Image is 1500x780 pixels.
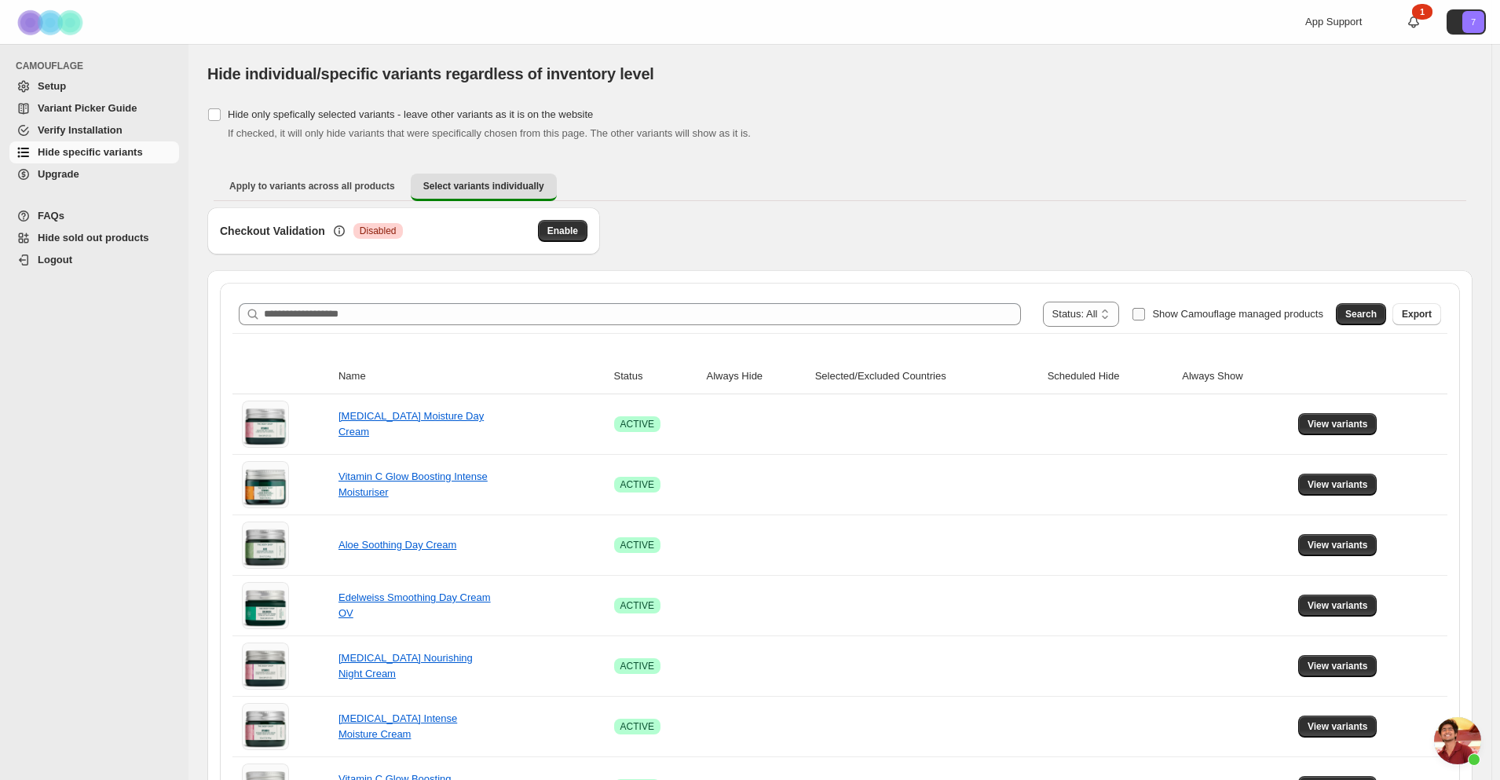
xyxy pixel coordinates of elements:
[228,127,751,139] span: If checked, it will only hide variants that were specifically chosen from this page. The other va...
[242,582,289,629] img: Edelweiss Smoothing Day Cream OV
[620,539,654,551] span: ACTIVE
[38,80,66,92] span: Setup
[1471,17,1476,27] text: 7
[242,401,289,448] img: Vitamin E Moisture Day Cream
[1308,720,1368,733] span: View variants
[1308,660,1368,672] span: View variants
[1434,717,1481,764] div: Chat öffnen
[1406,14,1421,30] a: 1
[620,660,654,672] span: ACTIVE
[1345,308,1377,320] span: Search
[1298,413,1377,435] button: View variants
[1177,359,1293,394] th: Always Show
[1336,303,1386,325] button: Search
[242,643,289,690] img: Vitamin E Nourishing Night Cream
[9,97,179,119] a: Variant Picker Guide
[9,141,179,163] a: Hide specific variants
[1308,599,1368,612] span: View variants
[620,478,654,491] span: ACTIVE
[538,220,587,242] button: Enable
[217,174,408,199] button: Apply to variants across all products
[38,254,72,265] span: Logout
[16,60,181,72] span: CAMOUFLAGE
[1298,716,1377,738] button: View variants
[9,75,179,97] a: Setup
[38,168,79,180] span: Upgrade
[242,522,289,569] img: Aloe Soothing Day Cream
[9,227,179,249] a: Hide sold out products
[9,205,179,227] a: FAQs
[360,225,397,237] span: Disabled
[338,410,484,438] a: [MEDICAL_DATA] Moisture Day Cream
[702,359,810,394] th: Always Hide
[810,359,1043,394] th: Selected/Excluded Countries
[1308,539,1368,551] span: View variants
[9,249,179,271] a: Logout
[338,712,457,740] a: [MEDICAL_DATA] Intense Moisture Cream
[1043,359,1178,394] th: Scheduled Hide
[1412,4,1432,20] div: 1
[620,720,654,733] span: ACTIVE
[1462,11,1484,33] span: Avatar with initials 7
[423,180,544,192] span: Select variants individually
[242,461,289,508] img: Vitamin C Glow Boosting Intense Moisturiser
[334,359,609,394] th: Name
[1152,308,1323,320] span: Show Camouflage managed products
[242,703,289,750] img: Vitamin E Intense Moisture Cream
[1298,474,1377,496] button: View variants
[38,146,143,158] span: Hide specific variants
[228,108,593,120] span: Hide only spefically selected variants - leave other variants as it is on the website
[1447,9,1486,35] button: Avatar with initials 7
[1392,303,1441,325] button: Export
[38,232,149,244] span: Hide sold out products
[1298,534,1377,556] button: View variants
[38,124,123,136] span: Verify Installation
[338,652,473,679] a: [MEDICAL_DATA] Nourishing Night Cream
[1402,308,1432,320] span: Export
[609,359,702,394] th: Status
[620,599,654,612] span: ACTIVE
[207,65,654,82] span: Hide individual/specific variants regardless of inventory level
[13,1,91,44] img: Camouflage
[1298,655,1377,677] button: View variants
[547,225,578,237] span: Enable
[1305,16,1362,27] span: App Support
[229,180,395,192] span: Apply to variants across all products
[9,163,179,185] a: Upgrade
[338,591,491,619] a: Edelweiss Smoothing Day Cream OV
[220,223,325,239] h3: Checkout Validation
[620,418,654,430] span: ACTIVE
[38,210,64,222] span: FAQs
[411,174,557,201] button: Select variants individually
[1308,478,1368,491] span: View variants
[1308,418,1368,430] span: View variants
[338,539,456,551] a: Aloe Soothing Day Cream
[9,119,179,141] a: Verify Installation
[338,471,488,498] a: Vitamin C Glow Boosting Intense Moisturiser
[38,102,137,114] span: Variant Picker Guide
[1298,595,1377,617] button: View variants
